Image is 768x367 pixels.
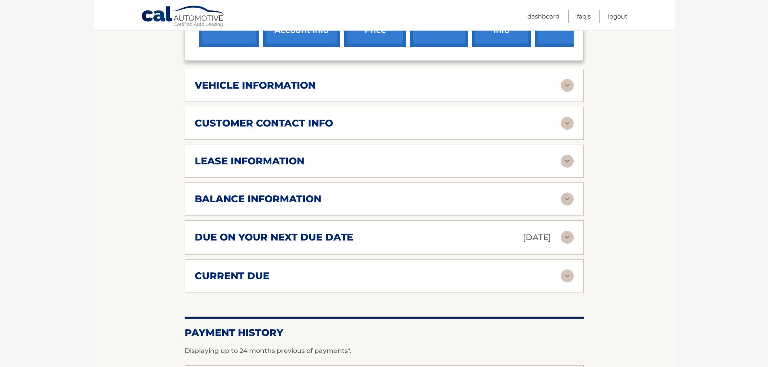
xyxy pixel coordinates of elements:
a: Dashboard [527,10,560,23]
a: Cal Automotive [141,5,226,29]
h2: customer contact info [195,117,333,129]
h2: current due [195,270,269,282]
img: accordion-rest.svg [561,117,574,130]
h2: vehicle information [195,79,316,91]
img: accordion-rest.svg [561,270,574,282]
p: Displaying up to 24 months previous of payments*. [185,346,584,356]
h2: due on your next due date [195,231,353,243]
img: accordion-rest.svg [561,155,574,168]
h2: Payment History [185,327,584,339]
a: Logout [608,10,627,23]
h2: lease information [195,155,304,167]
p: [DATE] [523,230,551,245]
h2: balance information [195,193,321,205]
img: accordion-rest.svg [561,193,574,205]
img: accordion-rest.svg [561,231,574,244]
img: accordion-rest.svg [561,79,574,92]
a: FAQ's [577,10,591,23]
